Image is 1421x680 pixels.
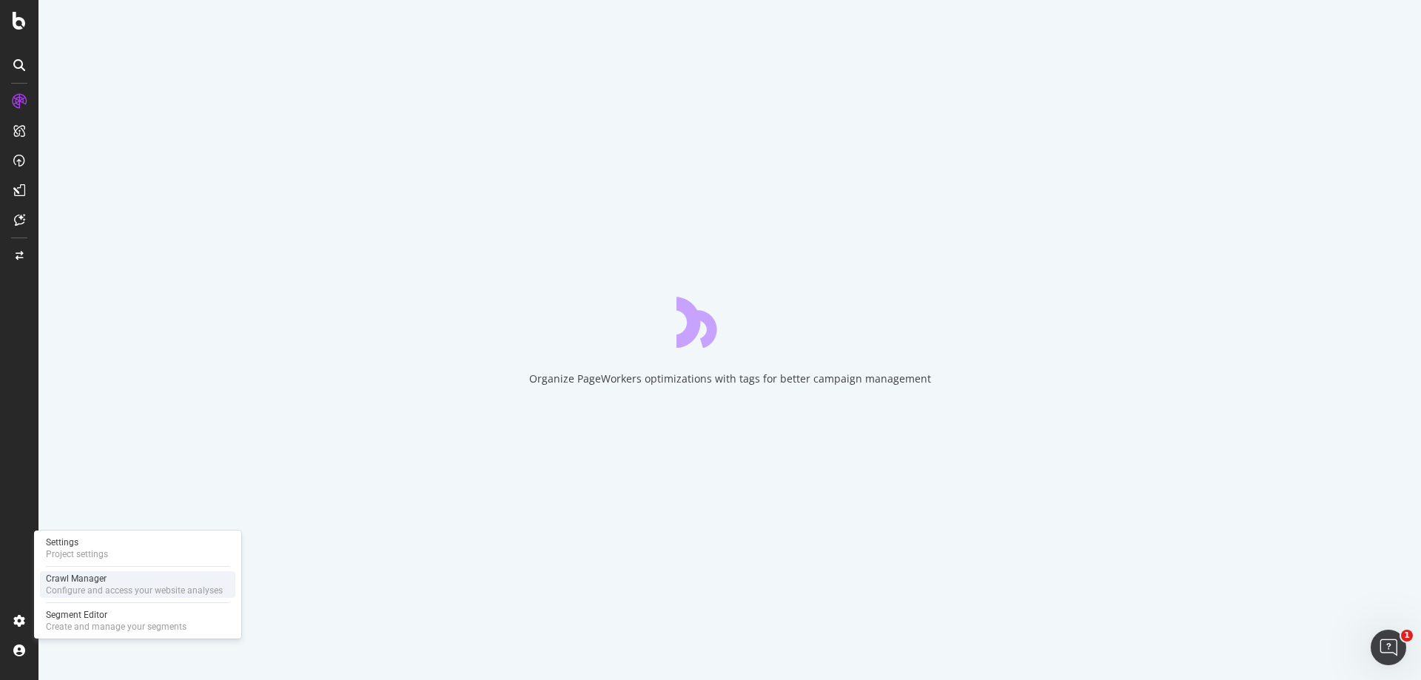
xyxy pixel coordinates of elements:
[46,573,223,585] div: Crawl Manager
[40,535,235,562] a: SettingsProject settings
[40,571,235,598] a: Crawl ManagerConfigure and access your website analyses
[40,607,235,634] a: Segment EditorCreate and manage your segments
[46,621,187,633] div: Create and manage your segments
[46,585,223,596] div: Configure and access your website analyses
[529,371,931,386] div: Organize PageWorkers optimizations with tags for better campaign management
[1371,630,1406,665] iframe: Intercom live chat
[46,536,108,548] div: Settings
[1401,630,1413,642] span: 1
[46,548,108,560] div: Project settings
[676,294,783,348] div: animation
[46,609,187,621] div: Segment Editor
